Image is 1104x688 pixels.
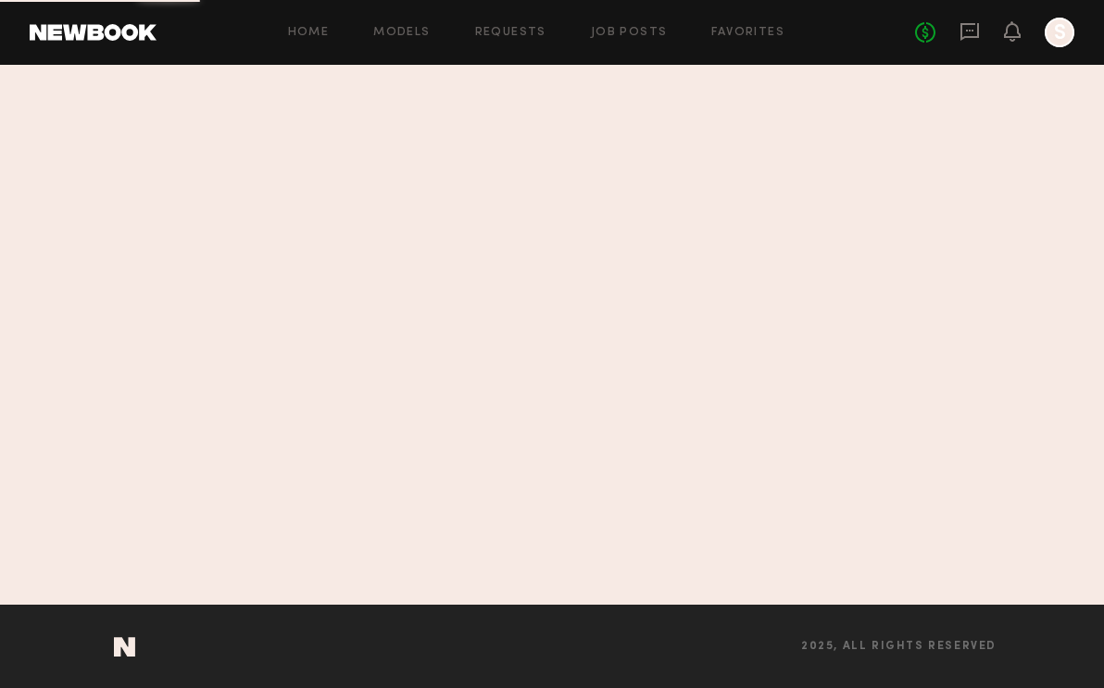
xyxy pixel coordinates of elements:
[801,641,997,653] span: 2025, all rights reserved
[475,27,546,39] a: Requests
[591,27,668,39] a: Job Posts
[1045,18,1074,47] a: S
[288,27,330,39] a: Home
[373,27,430,39] a: Models
[711,27,784,39] a: Favorites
